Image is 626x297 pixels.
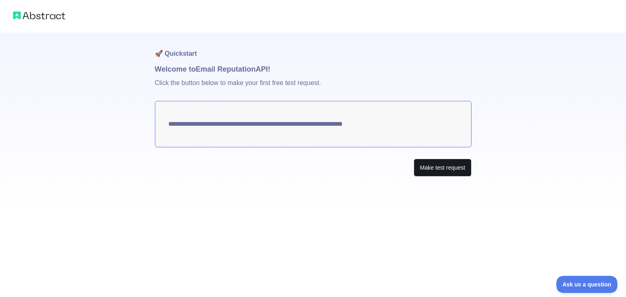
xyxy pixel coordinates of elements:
[414,159,471,177] button: Make test request
[155,33,472,63] h1: 🚀 Quickstart
[155,63,472,75] h1: Welcome to Email Reputation API!
[13,10,65,21] img: Abstract logo
[155,75,472,101] p: Click the button below to make your first free test request.
[556,276,618,293] iframe: Toggle Customer Support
